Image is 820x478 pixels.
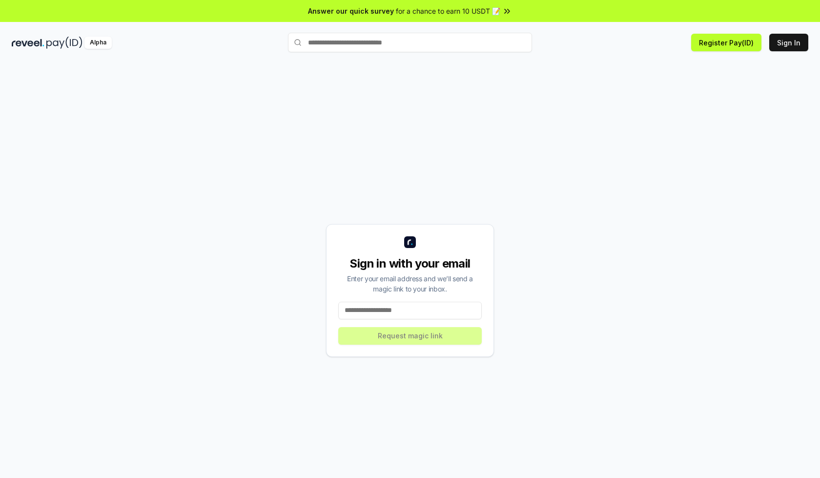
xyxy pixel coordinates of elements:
img: reveel_dark [12,37,44,49]
img: pay_id [46,37,82,49]
div: Alpha [84,37,112,49]
button: Register Pay(ID) [691,34,761,51]
img: logo_small [404,236,416,248]
div: Sign in with your email [338,256,482,271]
span: for a chance to earn 10 USDT 📝 [396,6,500,16]
div: Enter your email address and we’ll send a magic link to your inbox. [338,273,482,294]
span: Answer our quick survey [308,6,394,16]
button: Sign In [769,34,808,51]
